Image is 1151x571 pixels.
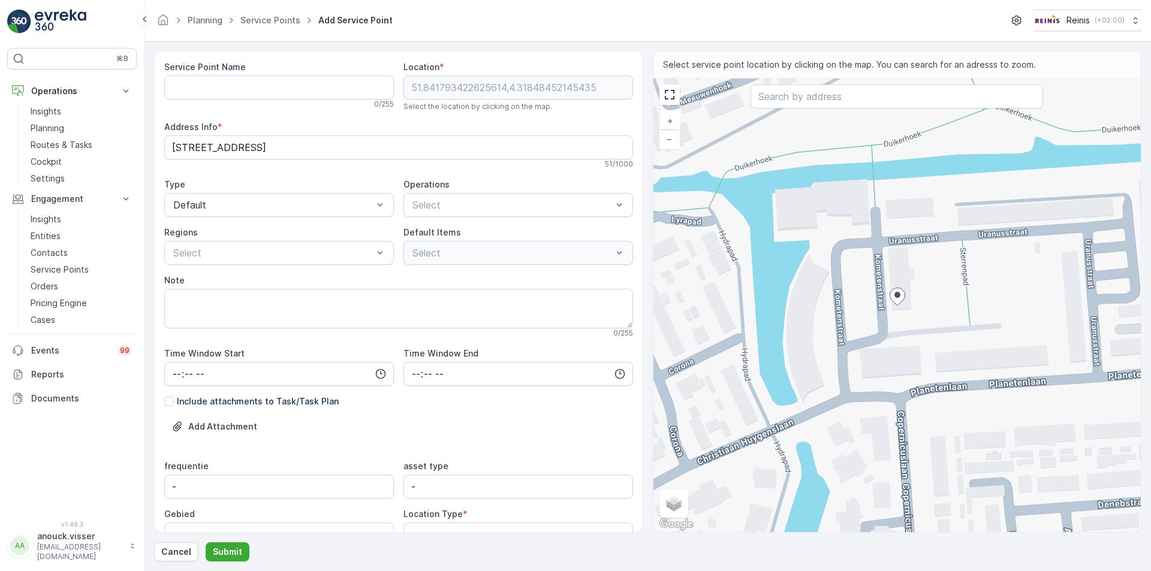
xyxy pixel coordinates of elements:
a: Orders [26,278,137,295]
span: − [667,134,673,144]
p: Orders [31,280,58,292]
button: Upload File [164,417,264,436]
span: Select the location by clicking on the map. [403,102,552,111]
a: Routes & Tasks [26,137,137,153]
a: Homepage [156,18,170,28]
button: Engagement [7,187,137,211]
label: Gebied [164,509,195,519]
p: Routes & Tasks [31,139,92,151]
p: Insights [31,105,61,117]
a: Zoom Out [661,130,679,148]
label: Time Window Start [164,348,245,358]
p: 99 [120,346,129,355]
a: Cases [26,312,137,328]
p: Entities [31,230,61,242]
p: Include attachments to Task/Task Plan [177,395,339,407]
p: anouck.visser [37,530,123,542]
button: AAanouck.visser[EMAIL_ADDRESS][DOMAIN_NAME] [7,530,137,561]
p: Reports [31,368,132,380]
p: Cockpit [31,156,62,168]
button: Submit [206,542,249,561]
span: + [667,116,673,126]
p: 51 / 1000 [605,159,633,169]
a: Settings [26,170,137,187]
p: [EMAIL_ADDRESS][DOMAIN_NAME] [37,542,123,561]
span: Select service point location by clicking on the map. You can search for an adresss to zoom. [663,59,1036,71]
p: Cancel [161,546,191,558]
p: Contacts [31,247,68,259]
button: Reinis(+02:00) [1034,10,1141,31]
a: Insights [26,211,137,228]
span: Add Service Point [316,14,395,26]
img: logo_light-DOdMpM7g.png [35,10,86,34]
p: 0 / 255 [374,99,394,109]
p: Planning [31,122,64,134]
a: Events99 [7,339,137,362]
a: Service Points [240,15,300,25]
p: Service Points [31,264,89,276]
p: Select [173,246,373,260]
label: frequentie [164,461,209,471]
p: Events [31,345,110,357]
a: Layers [661,490,687,516]
a: Cockpit [26,153,137,170]
p: ( +02:00 ) [1095,16,1125,25]
p: 0 / 255 [613,328,633,338]
p: Documents [31,392,132,404]
a: Insights [26,103,137,120]
p: Pricing Engine [31,297,87,309]
input: Search by address [751,84,1043,108]
a: Documents [7,386,137,410]
a: View Fullscreen [661,86,679,104]
label: Address Info [164,122,218,132]
label: Time Window End [403,348,478,358]
a: Service Points [26,261,137,278]
label: Operations [403,179,450,189]
p: Submit [213,546,242,558]
label: Default Items [403,227,461,237]
a: Planning [26,120,137,137]
a: Zoom In [661,112,679,130]
p: Select [412,198,612,212]
label: Regions [164,227,198,237]
label: Note [164,275,185,285]
img: Google [656,516,696,532]
p: Insights [31,213,61,225]
span: v 1.49.3 [7,521,137,528]
p: Cases [31,314,55,326]
a: Open this area in Google Maps (opens a new window) [656,516,696,532]
label: asset type [403,461,448,471]
a: Entities [26,228,137,244]
p: Reinis [1066,14,1090,26]
p: Operations [31,85,113,97]
label: Service Point Name [164,62,246,72]
a: Planning [188,15,222,25]
a: Pricing Engine [26,295,137,312]
a: Contacts [26,244,137,261]
a: Reports [7,362,137,386]
p: Add Attachment [188,421,257,433]
img: logo [7,10,31,34]
label: Location [403,62,439,72]
button: Operations [7,79,137,103]
p: Engagement [31,193,113,205]
div: AA [10,536,29,555]
img: Reinis-Logo-Vrijstaand_Tekengebied-1-copy2_aBO4n7j.png [1034,14,1062,27]
p: ⌘B [116,54,128,64]
label: Type [164,179,185,189]
button: Cancel [154,542,198,561]
p: Settings [31,173,65,185]
label: Location Type [403,509,463,519]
